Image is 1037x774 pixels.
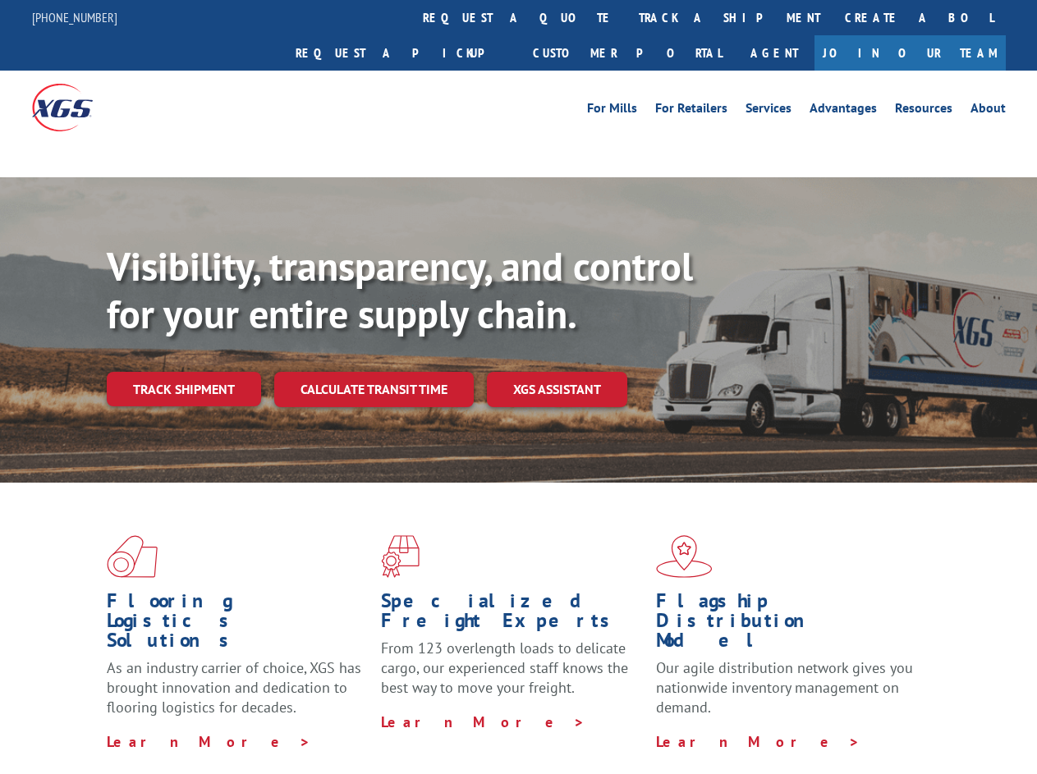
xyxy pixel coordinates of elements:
a: Join Our Team [814,35,1006,71]
a: Agent [734,35,814,71]
h1: Flagship Distribution Model [656,591,918,658]
a: Learn More > [381,712,585,731]
a: Learn More > [656,732,860,751]
a: Services [746,102,792,120]
b: Visibility, transparency, and control for your entire supply chain. [107,240,693,339]
a: For Mills [587,102,637,120]
h1: Specialized Freight Experts [381,591,643,639]
a: Resources [895,102,952,120]
a: [PHONE_NUMBER] [32,9,117,25]
a: Advantages [810,102,877,120]
a: About [970,102,1006,120]
a: XGS ASSISTANT [487,372,627,407]
span: As an industry carrier of choice, XGS has brought innovation and dedication to flooring logistics... [107,658,361,717]
a: Request a pickup [283,35,521,71]
h1: Flooring Logistics Solutions [107,591,369,658]
span: Our agile distribution network gives you nationwide inventory management on demand. [656,658,913,717]
img: xgs-icon-flagship-distribution-model-red [656,535,713,578]
p: From 123 overlength loads to delicate cargo, our experienced staff knows the best way to move you... [381,639,643,712]
a: Learn More > [107,732,311,751]
a: For Retailers [655,102,727,120]
a: Calculate transit time [274,372,474,407]
a: Track shipment [107,372,261,406]
img: xgs-icon-total-supply-chain-intelligence-red [107,535,158,578]
a: Customer Portal [521,35,734,71]
img: xgs-icon-focused-on-flooring-red [381,535,420,578]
